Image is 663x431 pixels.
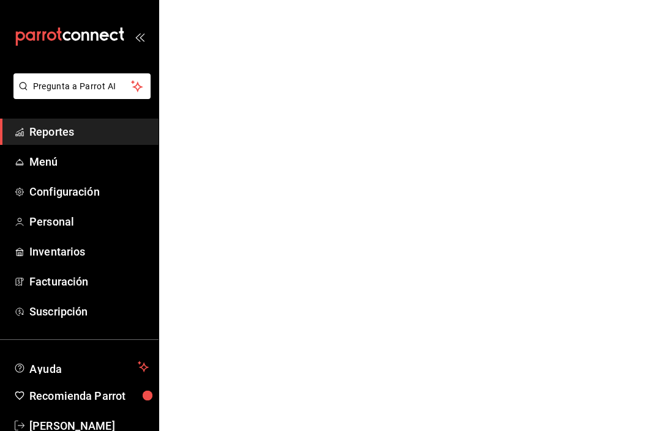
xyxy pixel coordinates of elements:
span: Configuración [29,183,149,200]
span: Ayuda [29,359,133,374]
span: Reportes [29,123,149,140]
span: Personal [29,213,149,230]
button: Pregunta a Parrot AI [13,73,151,99]
span: Facturación [29,273,149,290]
a: Pregunta a Parrot AI [9,89,151,101]
button: open_drawer_menu [135,32,144,42]
span: Menú [29,153,149,170]
span: Recomienda Parrot [29,388,149,404]
span: Pregunta a Parrot AI [33,80,132,93]
span: Suscripción [29,303,149,320]
span: Inventarios [29,243,149,260]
